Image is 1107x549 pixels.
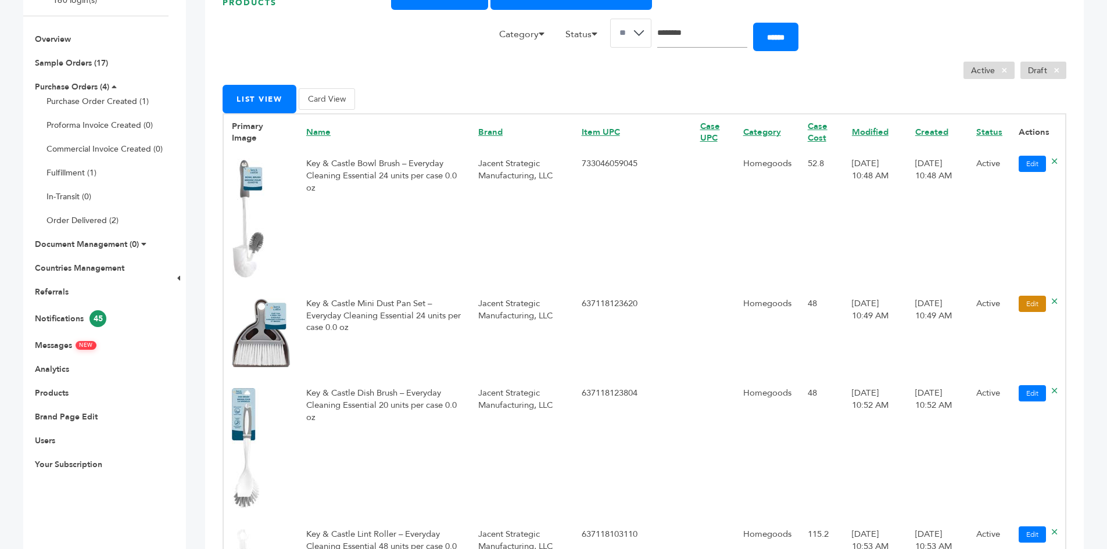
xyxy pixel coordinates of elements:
[470,290,574,379] td: Jacent Strategic Manufacturing, LLC
[560,27,610,47] li: Status
[223,114,298,150] th: Primary Image
[968,379,1011,521] td: Active
[743,126,781,138] a: Category
[35,459,102,470] a: Your Subscription
[46,120,153,131] a: Proforma Invoice Created (0)
[35,34,71,45] a: Overview
[35,340,96,351] a: MessagesNEW
[298,379,470,521] td: Key & Castle Dish Brush – Everyday Cleaning Essential 20 units per case 0.0 oz
[968,150,1011,290] td: Active
[907,150,968,290] td: [DATE] 10:48 AM
[995,63,1014,77] span: ×
[700,120,720,144] a: Case UPC
[306,126,331,138] a: Name
[35,286,69,297] a: Referrals
[915,126,948,138] a: Created
[470,379,574,521] td: Jacent Strategic Manufacturing, LLC
[35,58,108,69] a: Sample Orders (17)
[232,388,259,508] img: No Image
[46,96,149,107] a: Purchase Order Created (1)
[800,379,844,521] td: 48
[76,341,96,350] span: NEW
[657,19,747,48] input: Search
[968,290,1011,379] td: Active
[298,150,470,290] td: Key & Castle Bowl Brush – Everyday Cleaning Essential 24 units per case 0.0 oz
[574,150,692,290] td: 733046059045
[844,290,907,379] td: [DATE] 10:49 AM
[1019,385,1046,401] a: Edit
[46,167,96,178] a: Fulfillment (1)
[574,290,692,379] td: 637118123620
[976,126,1002,138] a: Status
[470,150,574,290] td: Jacent Strategic Manufacturing, LLC
[478,126,503,138] a: Brand
[574,379,692,521] td: 637118123804
[808,120,827,144] a: Case Cost
[1019,296,1046,312] a: Edit
[35,81,109,92] a: Purchase Orders (4)
[963,62,1015,79] li: Active
[35,239,139,250] a: Document Management (0)
[1047,63,1066,77] span: ×
[1011,114,1066,150] th: Actions
[907,290,968,379] td: [DATE] 10:49 AM
[46,191,91,202] a: In-Transit (0)
[907,379,968,521] td: [DATE] 10:52 AM
[35,387,69,399] a: Products
[35,435,55,446] a: Users
[844,150,907,290] td: [DATE] 10:48 AM
[35,263,124,274] a: Countries Management
[582,126,620,138] a: Item UPC
[1019,526,1046,543] a: Edit
[493,27,557,47] li: Category
[35,313,106,324] a: Notifications45
[800,150,844,290] td: 52.8
[89,310,106,327] span: 45
[223,85,296,113] button: List View
[735,379,800,521] td: Homegoods
[35,364,69,375] a: Analytics
[232,299,290,367] img: No Image
[232,159,264,278] img: No Image
[299,88,355,110] button: Card View
[844,379,907,521] td: [DATE] 10:52 AM
[46,215,119,226] a: Order Delivered (2)
[46,143,163,155] a: Commercial Invoice Created (0)
[1020,62,1066,79] li: Draft
[735,150,800,290] td: Homegoods
[800,290,844,379] td: 48
[735,290,800,379] td: Homegoods
[852,126,889,138] a: Modified
[1019,156,1046,172] a: Edit
[298,290,470,379] td: Key & Castle Mini Dust Pan Set – Everyday Cleaning Essential 24 units per case 0.0 oz
[35,411,98,422] a: Brand Page Edit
